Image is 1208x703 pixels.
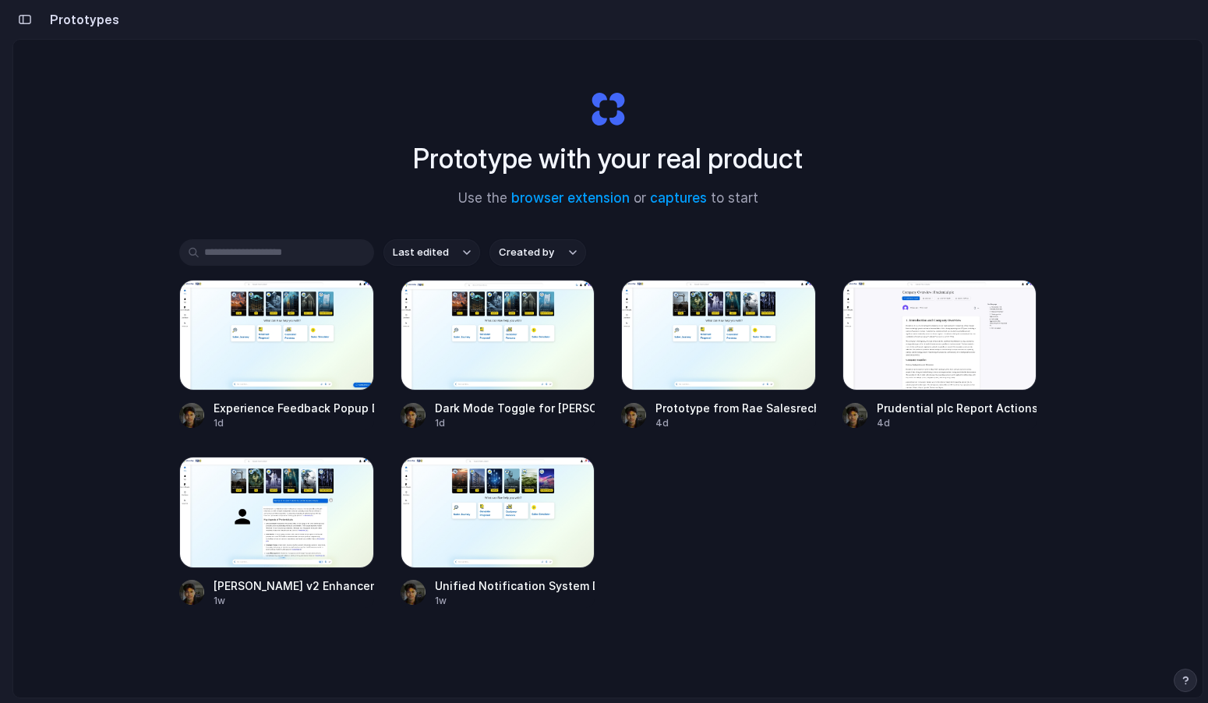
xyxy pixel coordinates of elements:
span: Last edited [393,245,449,260]
h1: Prototype with your real product [413,138,803,179]
div: 1w [435,594,595,608]
div: Prototype from Rae Salesrechargekit [655,400,816,416]
a: Prototype from Rae SalesrechargekitPrototype from Rae Salesrechargekit4d [621,280,816,430]
div: Experience Feedback Popup Design [214,400,374,416]
a: Prudential plc Report Actions DashboardPrudential plc Report Actions Dashboard4d [842,280,1037,430]
a: captures [650,190,707,206]
a: browser extension [511,190,630,206]
a: Rae SalesRechargeToolkit v2 Enhancement[PERSON_NAME] v2 Enhancement1w [179,457,374,607]
div: [PERSON_NAME] v2 Enhancement [214,578,374,594]
button: Last edited [383,239,480,266]
div: 1w [214,594,374,608]
div: 4d [655,416,816,430]
div: 1d [214,416,374,430]
button: Created by [489,239,586,266]
div: 1d [435,416,595,430]
a: Experience Feedback Popup DesignExperience Feedback Popup Design1d [179,280,374,430]
div: Prudential plc Report Actions Dashboard [877,400,1037,416]
h2: Prototypes [44,10,119,29]
span: Created by [499,245,554,260]
div: 4d [877,416,1037,430]
a: Dark Mode Toggle for Rae SalesRechargeKitDark Mode Toggle for [PERSON_NAME]1d [401,280,595,430]
div: Dark Mode Toggle for [PERSON_NAME] [435,400,595,416]
a: Unified Notification System DesignUnified Notification System Design1w [401,457,595,607]
span: Use the or to start [458,189,758,209]
div: Unified Notification System Design [435,578,595,594]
